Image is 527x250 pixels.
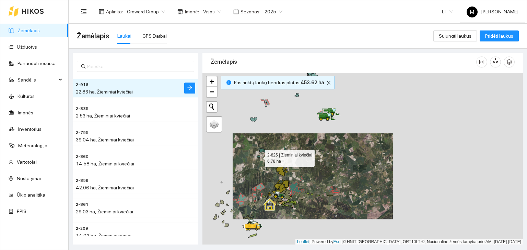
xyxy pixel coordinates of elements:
a: Ūkio analitika [17,192,45,198]
span: 2025 [265,7,282,17]
span: 2-835 [76,105,89,112]
span: 2-860 [76,153,89,160]
a: Layers [207,117,222,132]
button: Initiate a new search [207,102,217,112]
span: arrow-right [187,85,192,91]
span: search [81,64,86,69]
a: Esri [333,239,341,244]
b: 453.62 ha [301,80,324,85]
span: 2-755 [76,129,89,136]
a: Zoom in [207,76,217,87]
span: | [342,239,343,244]
span: 42.06 ha, Žieminiai kviečiai [76,185,134,190]
button: close [325,79,333,87]
a: Meteorologija [18,143,47,148]
span: Sujungti laukus [439,32,471,40]
span: column-width [477,59,487,65]
span: Žemėlapis [77,30,109,41]
span: Visos [203,7,221,17]
a: PPIS [17,209,26,214]
a: Zoom out [207,87,217,97]
span: shop [177,9,183,14]
button: column-width [476,57,487,67]
span: 2.53 ha, Žieminiai kviečiai [76,113,130,118]
span: 14.01 ha, Žieminiai rapsai [76,233,131,238]
span: 2-916 [76,82,89,88]
a: Kultūros [17,93,35,99]
div: Žemėlapis [211,52,476,72]
button: menu-fold [77,5,91,18]
span: 2-859 [76,177,89,184]
span: 2-209 [76,225,88,232]
span: Pridėti laukus [485,32,513,40]
span: [PERSON_NAME] [467,9,518,14]
div: | Powered by © HNIT-[GEOGRAPHIC_DATA]; ORT10LT ©, Nacionalinė žemės tarnyba prie AM, [DATE]-[DATE] [295,239,523,245]
span: M [470,7,474,17]
span: info-circle [226,80,231,85]
button: Pridėti laukus [480,30,519,41]
span: Įmonė : [185,8,199,15]
span: − [210,87,214,96]
span: 22.83 ha, Žieminiai kviečiai [76,89,133,95]
span: 2-861 [76,201,89,208]
button: Sujungti laukus [433,30,477,41]
button: arrow-right [184,83,195,93]
span: calendar [233,9,239,14]
a: Pridėti laukus [480,33,519,39]
span: 29.03 ha, Žieminiai kviečiai [76,209,133,214]
span: Groward Group [127,7,165,17]
span: close [325,80,332,85]
a: Leaflet [297,239,309,244]
span: Aplinka : [106,8,123,15]
div: GPS Darbai [142,32,167,40]
span: layout [99,9,104,14]
span: LT [442,7,453,17]
span: 39.04 ha, Žieminiai kviečiai [76,137,134,142]
span: 14.58 ha, Žieminiai kviečiai [76,161,134,166]
a: Nustatymai [17,176,41,181]
span: menu-fold [81,9,87,15]
span: Pasirinktų laukų bendras plotas : [234,79,324,86]
a: Sujungti laukus [433,33,477,39]
span: Sezonas : [241,8,260,15]
a: Žemėlapis [17,28,40,33]
input: Paieška [87,63,190,70]
a: Įmonės [17,110,33,115]
a: Inventorius [18,126,42,132]
a: Vartotojai [17,159,37,165]
span: + [210,77,214,86]
a: Užduotys [17,44,37,50]
a: Panaudoti resursai [17,61,57,66]
div: Laukai [117,32,131,40]
span: Sandėlis [17,73,57,87]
